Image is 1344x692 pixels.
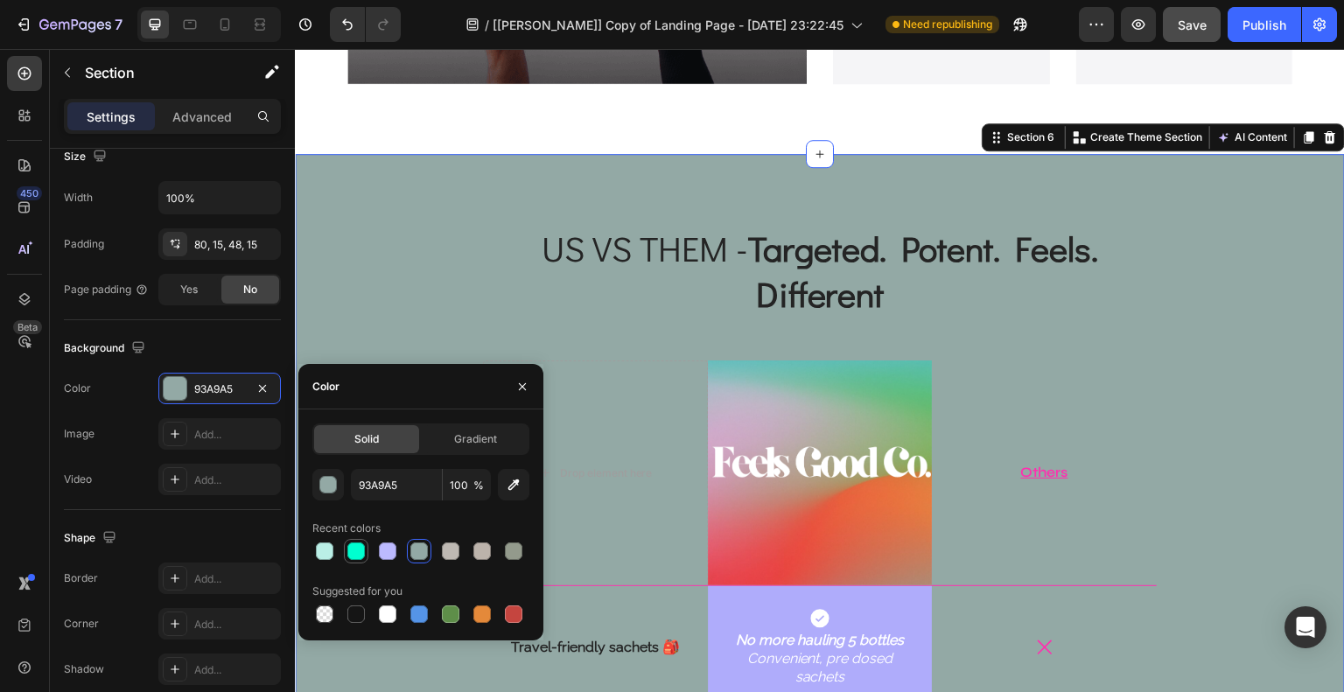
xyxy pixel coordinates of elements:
[493,16,843,34] span: [[PERSON_NAME]] Copy of Landing Page - [DATE] 23:22:45
[1178,17,1207,32] span: Save
[216,590,385,606] strong: Travel-friendly sachets 🎒
[87,108,136,126] p: Settings
[64,337,149,360] div: Background
[64,527,120,550] div: Shape
[17,186,42,200] div: 450
[413,311,638,536] img: gempages_584520685833945688-1da9dc22-a41d-48f3-a8b7-178b76f3a60d.png
[451,601,598,636] span: Convenient, pre dosed sachets
[194,381,245,397] div: 93A9A5
[194,617,276,633] div: Add...
[7,7,130,42] button: 7
[243,282,257,297] span: No
[64,190,93,206] div: Width
[64,570,98,586] div: Border
[194,472,276,488] div: Add...
[64,472,92,487] div: Video
[330,7,401,42] div: Undo/Redo
[454,431,497,447] span: Gradient
[64,145,110,169] div: Size
[194,662,276,678] div: Add...
[1284,606,1326,648] div: Open Intercom Messenger
[264,417,357,431] div: Drop element here
[351,469,442,500] input: Eg: FFFFFF
[473,478,484,493] span: %
[295,49,1344,692] iframe: Design area
[159,182,280,213] input: Auto
[485,16,489,34] span: /
[354,431,379,447] span: Solid
[312,584,402,599] div: Suggested for you
[194,427,276,443] div: Add...
[64,616,99,632] div: Corner
[795,80,907,96] p: Create Theme Section
[312,521,381,536] div: Recent colors
[172,108,232,126] p: Advanced
[453,176,803,268] strong: Targeted. Potent. Feels. Different
[1228,7,1301,42] button: Publish
[180,282,198,297] span: Yes
[639,415,860,433] p: Others
[903,17,992,32] span: Need republishing
[919,78,996,99] button: AI Content
[64,236,104,252] div: Padding
[64,426,94,442] div: Image
[64,282,149,297] div: Page padding
[64,661,104,677] div: Shadow
[1163,7,1221,42] button: Save
[85,62,228,83] p: Section
[709,80,763,96] div: Section 6
[194,571,276,587] div: Add...
[312,379,339,395] div: Color
[441,583,609,599] strong: No more hauling 5 bottles
[115,14,122,35] p: 7
[13,320,42,334] div: Beta
[64,381,91,396] div: Color
[1242,16,1286,34] div: Publish
[194,237,276,253] div: 80, 15, 48, 15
